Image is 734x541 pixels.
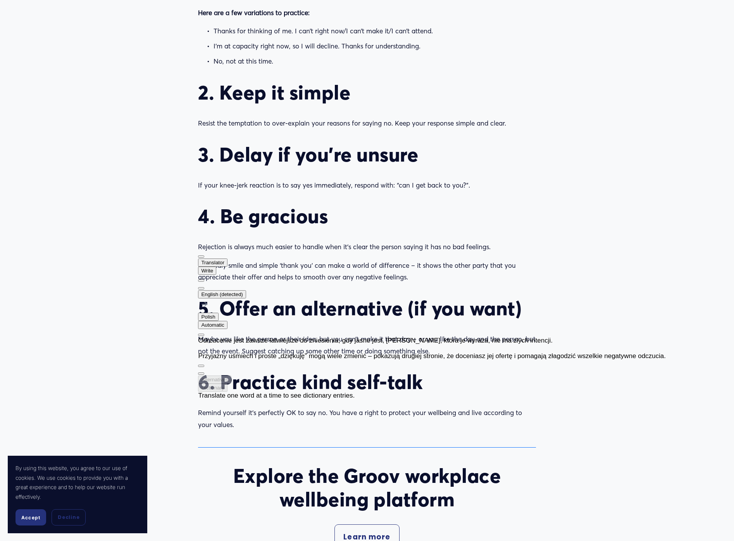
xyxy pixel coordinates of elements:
p: By using this website, you agree to our use of cookies. We use cookies to provide you with a grea... [16,463,140,501]
span: Accept [21,515,40,520]
p: Rejection is always much easier to handle when it’s clear the person saying it has no bad feelings. [198,241,536,253]
p: Thanks for thinking of me. I can’t right now/I can’t make it/I can’t attend. [214,25,536,37]
p: No, not at this time. [214,55,536,67]
p: I’m at capacity right now, so I will decline. Thanks for understanding. [214,40,536,52]
h2: 2. Keep it simple [198,81,536,104]
h2: Explore the Groov workplace wellbeing platform [198,464,536,511]
p: Resist the temptation to over-explain your reasons for saying no. Keep your response simple and c... [198,117,536,129]
button: Decline [52,509,86,525]
h2: 3. Delay if you’re unsure [198,143,536,166]
p: Remind yourself it’s perfectly OK to say no. You have a right to protect your wellbeing and live ... [198,407,536,431]
h2: 4. Be gracious [198,204,536,228]
p: If your knee-jerk reaction is to say yes immediately, respond with: “can I get back to you?”. [198,179,536,191]
strong: Here are a few variations to practice: [198,9,310,17]
section: Cookie banner [8,456,147,533]
button: Accept [16,509,46,525]
span: Decline [58,514,79,521]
